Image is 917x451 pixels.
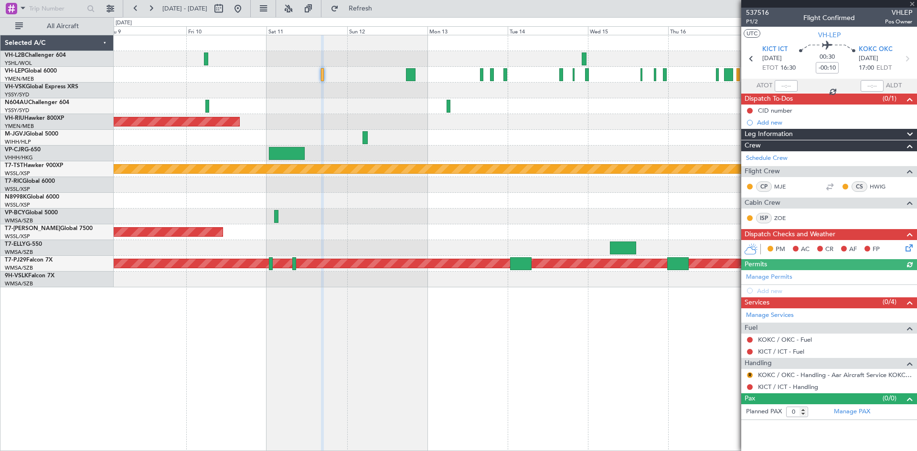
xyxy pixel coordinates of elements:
span: KICT ICT [762,45,788,54]
span: VHLEP [885,8,912,18]
span: Dispatch Checks and Weather [745,229,835,240]
span: PM [776,245,785,254]
a: YSSY/SYD [5,107,29,114]
span: T7-PJ29 [5,257,26,263]
span: AC [801,245,810,254]
div: CS [852,181,867,192]
div: CID number [758,106,792,115]
button: All Aircraft [11,19,104,34]
a: VH-L2BChallenger 604 [5,52,66,58]
a: KICT / ICT - Fuel [758,347,804,356]
span: All Aircraft [25,23,101,30]
a: WSSL/XSP [5,170,30,177]
a: M-JGVJGlobal 5000 [5,131,58,137]
span: ELDT [876,63,892,73]
div: ISP [756,213,772,223]
span: Dispatch To-Dos [745,94,793,105]
a: Manage Services [746,311,794,320]
span: VH-LEP [5,68,24,74]
div: Add new [757,118,912,126]
input: Trip Number [29,1,84,16]
a: VH-LEPGlobal 6000 [5,68,57,74]
div: Mon 13 [427,26,508,35]
span: VP-BCY [5,210,25,216]
a: KOKC / OKC - Handling - Aar Aircraft Service KOKC / OKC [758,371,912,379]
button: Refresh [326,1,384,16]
span: Cabin Crew [745,198,780,209]
span: VH-LEP [818,30,841,40]
span: T7-[PERSON_NAME] [5,226,60,231]
span: 537516 [746,8,769,18]
a: N8998KGlobal 6000 [5,194,59,200]
div: Wed 15 [588,26,668,35]
span: Leg Information [745,129,793,140]
a: Schedule Crew [746,154,788,163]
div: Fri 10 [186,26,267,35]
span: T7-ELLY [5,241,26,247]
a: WIHH/HLP [5,138,31,146]
span: Crew [745,140,761,151]
div: Tue 14 [508,26,588,35]
a: WMSA/SZB [5,217,33,224]
span: T7-RIC [5,178,22,184]
a: T7-TSTHawker 900XP [5,163,63,168]
span: Services [745,297,769,308]
a: KOKC / OKC - Fuel [758,336,812,344]
span: N8998K [5,194,27,200]
a: WMSA/SZB [5,280,33,287]
label: Planned PAX [746,407,782,417]
span: (0/4) [883,297,896,307]
span: T7-TST [5,163,23,168]
span: ATOT [757,81,772,91]
a: ZOE [774,214,796,222]
span: (0/1) [883,94,896,104]
span: VH-VSK [5,84,26,90]
a: YMEN/MEB [5,123,34,130]
a: VH-VSKGlobal Express XRS [5,84,78,90]
span: M-JGVJ [5,131,26,137]
span: 17:00 [859,63,874,73]
span: VP-CJR [5,147,24,153]
a: T7-RICGlobal 6000 [5,178,55,184]
span: Refresh [341,5,381,12]
span: KOKC OKC [859,45,893,54]
div: Sat 11 [267,26,347,35]
a: 9H-VSLKFalcon 7X [5,273,54,279]
div: Flight Confirmed [803,13,855,23]
span: Pos Owner [885,18,912,26]
span: 9H-VSLK [5,273,28,279]
a: Manage PAX [834,407,870,417]
a: WSSL/XSP [5,186,30,193]
span: P1/2 [746,18,769,26]
a: YSHL/WOL [5,60,32,67]
a: KICT / ICT - Handling [758,383,818,391]
span: 00:30 [820,52,835,62]
span: CR [825,245,833,254]
span: (0/0) [883,393,896,403]
span: Handling [745,358,772,369]
button: R [747,372,753,378]
a: N604AUChallenger 604 [5,100,69,105]
a: VP-BCYGlobal 5000 [5,210,58,216]
a: YMEN/MEB [5,75,34,83]
span: [DATE] [859,54,878,63]
span: Pax [745,393,755,404]
span: ALDT [886,81,902,91]
span: FP [873,245,880,254]
a: T7-PJ29Falcon 7X [5,257,53,263]
a: YSSY/SYD [5,91,29,98]
a: VHHH/HKG [5,154,33,161]
span: 16:30 [780,63,796,73]
div: CP [756,181,772,192]
span: AF [849,245,857,254]
a: T7-[PERSON_NAME]Global 7500 [5,226,93,231]
span: Fuel [745,323,757,334]
a: WSSL/XSP [5,233,30,240]
a: WMSA/SZB [5,264,33,272]
button: UTC [744,29,760,38]
span: Flight Crew [745,166,780,177]
span: VH-L2B [5,52,25,58]
span: [DATE] [762,54,782,63]
div: Thu 16 [668,26,748,35]
a: WSSL/XSP [5,201,30,209]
